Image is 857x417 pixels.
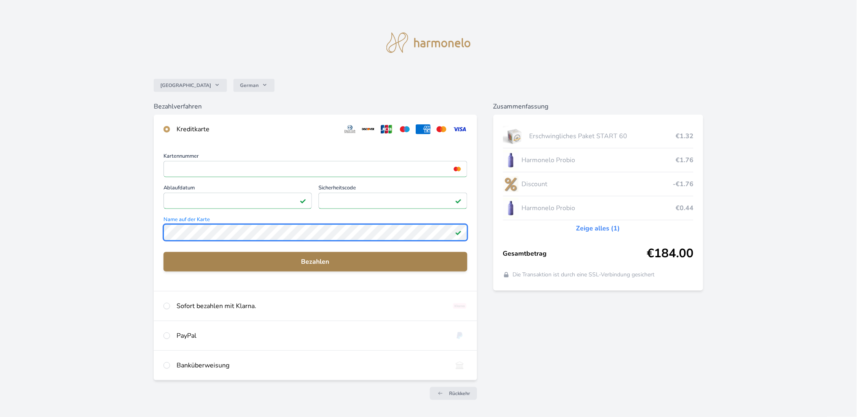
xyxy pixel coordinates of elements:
[322,195,463,206] iframe: Iframe für Sicherheitscode
[522,203,676,213] span: Harmonelo Probio
[513,271,655,279] span: Die Transaktion ist durch eine SSL-Verbindung gesichert
[522,155,676,165] span: Harmonelo Probio
[318,185,467,193] span: Sicherheitscode
[452,361,467,370] img: bankTransfer_IBAN.svg
[493,102,704,111] h6: Zusammenfassung
[647,246,693,261] span: €184.00
[503,174,519,194] img: discount-lo.png
[167,195,308,206] iframe: Iframe für Ablaufdatum
[529,131,676,141] span: Erschwingliches Paket START 60
[361,124,376,134] img: discover.svg
[164,185,312,193] span: Ablaufdatum
[177,301,446,311] div: Sofort bezahlen mit Klarna.
[300,198,306,204] img: Feld gültig
[164,217,467,224] span: Name auf der Karte
[522,179,673,189] span: Discount
[177,124,336,134] div: Kreditkarte
[434,124,449,134] img: mc.svg
[240,82,259,89] span: German
[576,224,620,233] a: Zeige alles (1)
[503,150,519,170] img: CLEAN_PROBIO_se_stinem_x-lo.jpg
[430,387,477,400] a: Rückkehr
[452,301,467,311] img: klarna_paynow.svg
[503,198,519,218] img: CLEAN_PROBIO_se_stinem_x-lo.jpg
[416,124,431,134] img: amex.svg
[154,79,227,92] button: [GEOGRAPHIC_DATA]
[342,124,358,134] img: diners.svg
[452,124,467,134] img: visa.svg
[386,33,471,53] img: logo.svg
[673,179,693,189] span: -€1.76
[164,252,467,271] button: Bezahlen
[676,155,693,165] span: €1.76
[397,124,412,134] img: maestro.svg
[164,224,467,241] input: Name auf der KarteFeld gültig
[503,126,526,146] img: start.jpg
[503,249,647,258] span: Gesamtbetrag
[379,124,394,134] img: jcb.svg
[164,154,467,161] span: Kartennummer
[177,361,446,370] div: Banküberweisung
[455,198,462,204] img: Feld gültig
[170,257,461,267] span: Bezahlen
[676,131,693,141] span: €1.32
[154,102,477,111] h6: Bezahlverfahren
[167,163,464,175] iframe: Iframe für Kartennummer
[160,82,211,89] span: [GEOGRAPHIC_DATA]
[676,203,693,213] span: €0.44
[233,79,275,92] button: German
[455,229,462,236] img: Feld gültig
[449,390,471,397] span: Rückkehr
[177,331,446,341] div: PayPal
[452,331,467,341] img: paypal.svg
[452,165,463,173] img: mc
